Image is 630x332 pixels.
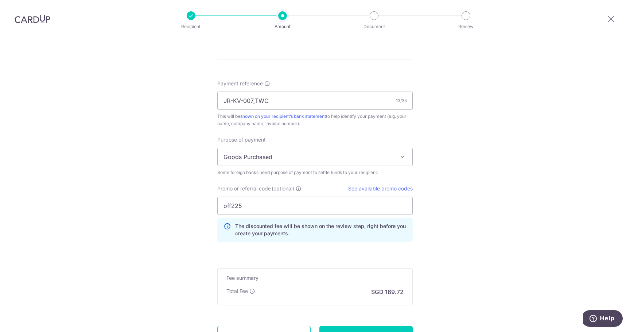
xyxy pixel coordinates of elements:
h5: Fee summary [226,274,404,282]
div: This will be to help identify your payment (e.g. your name, company name, invoice number). [217,113,413,127]
p: Recipient [164,23,218,30]
span: Goods Purchased [217,148,413,166]
p: Document [347,23,401,30]
span: Goods Purchased [218,148,412,166]
p: SGD 169.72 [371,287,404,296]
div: Some foreign banks need purpose of payment to settle funds to your recipient. [217,169,413,176]
p: Review [439,23,493,30]
a: See available promo codes [348,185,413,192]
p: The discounted fee will be shown on the review step, right before you create your payments. [235,223,407,237]
p: Total Fee [226,287,248,295]
iframe: Opens a widget where you can find more information [583,310,623,328]
div: 13/35 [396,97,407,104]
span: Promo or referral code [217,185,271,192]
p: Amount [256,23,310,30]
span: Payment reference [217,80,263,87]
a: shown on your recipient’s bank statement [240,113,326,119]
img: CardUp [15,15,50,23]
span: (optional) [272,185,294,192]
label: Purpose of payment [217,136,266,143]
